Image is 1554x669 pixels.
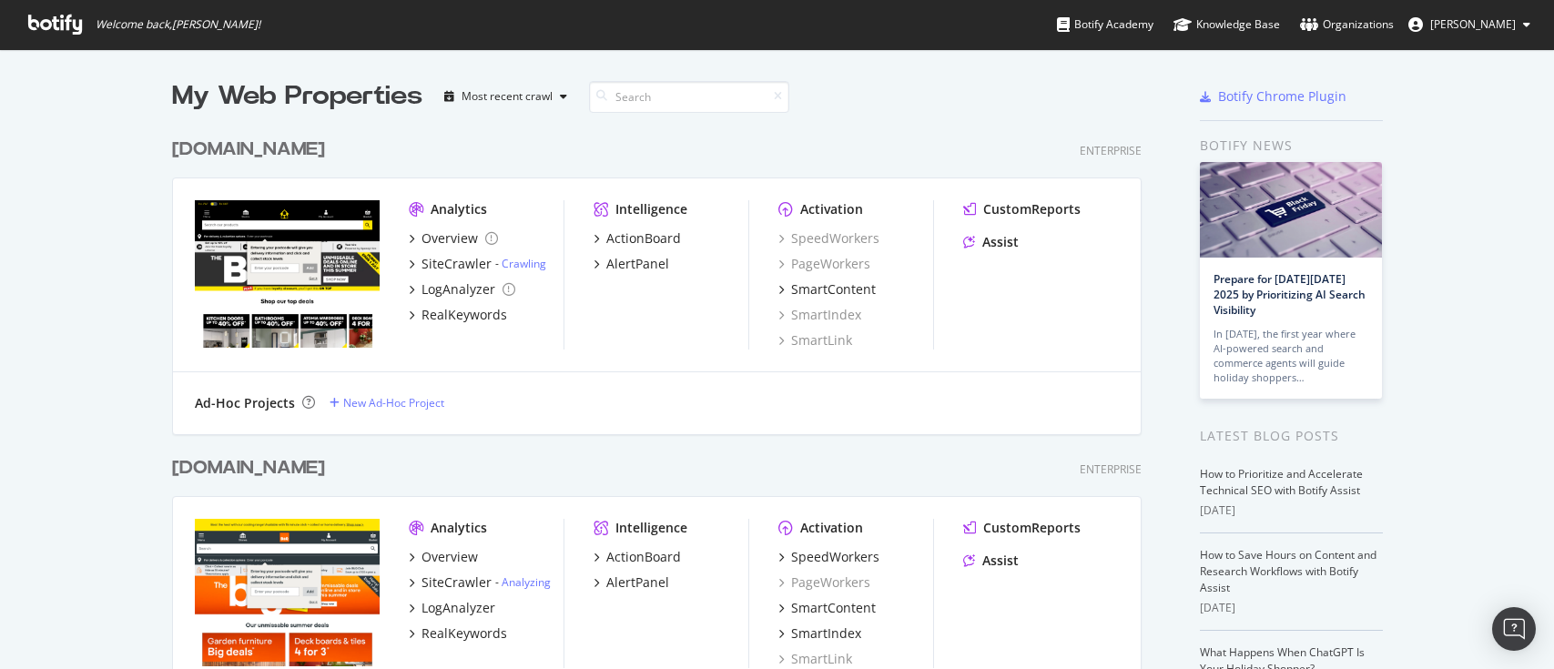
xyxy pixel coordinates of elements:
[791,280,876,299] div: SmartContent
[1200,502,1383,519] div: [DATE]
[409,624,507,643] a: RealKeywords
[1214,271,1366,318] a: Prepare for [DATE][DATE] 2025 by Prioritizing AI Search Visibility
[1200,136,1383,156] div: Botify news
[409,548,478,566] a: Overview
[791,624,861,643] div: SmartIndex
[422,548,478,566] div: Overview
[778,599,876,617] a: SmartContent
[1080,461,1142,477] div: Enterprise
[409,306,507,324] a: RealKeywords
[502,574,551,590] a: Analyzing
[1173,15,1280,34] div: Knowledge Base
[1394,10,1545,39] button: [PERSON_NAME]
[343,395,444,411] div: New Ad-Hoc Project
[1200,600,1383,616] div: [DATE]
[594,255,669,273] a: AlertPanel
[1057,15,1153,34] div: Botify Academy
[409,573,551,592] a: SiteCrawler- Analyzing
[594,548,681,566] a: ActionBoard
[195,200,380,348] img: www.trade-point.co.uk
[778,624,861,643] a: SmartIndex
[422,306,507,324] div: RealKeywords
[1218,87,1346,106] div: Botify Chrome Plugin
[195,519,380,666] img: www.diy.com
[495,574,551,590] div: -
[778,229,879,248] a: SpeedWorkers
[422,624,507,643] div: RealKeywords
[1200,426,1383,446] div: Latest Blog Posts
[983,519,1081,537] div: CustomReports
[791,548,879,566] div: SpeedWorkers
[437,82,574,111] button: Most recent crawl
[594,573,669,592] a: AlertPanel
[800,519,863,537] div: Activation
[800,200,863,218] div: Activation
[1200,547,1376,595] a: How to Save Hours on Content and Research Workflows with Botify Assist
[778,548,879,566] a: SpeedWorkers
[1214,327,1368,385] div: In [DATE], the first year where AI-powered search and commerce agents will guide holiday shoppers…
[502,256,546,271] a: Crawling
[594,229,681,248] a: ActionBoard
[963,233,1019,251] a: Assist
[409,599,495,617] a: LogAnalyzer
[778,331,852,350] a: SmartLink
[791,599,876,617] div: SmartContent
[1430,16,1516,32] span: Philippa Haile
[778,280,876,299] a: SmartContent
[422,573,492,592] div: SiteCrawler
[615,519,687,537] div: Intelligence
[1300,15,1394,34] div: Organizations
[589,81,789,113] input: Search
[778,573,870,592] a: PageWorkers
[409,255,546,273] a: SiteCrawler- Crawling
[982,552,1019,570] div: Assist
[778,306,861,324] a: SmartIndex
[172,455,325,481] div: [DOMAIN_NAME]
[172,78,422,115] div: My Web Properties
[422,599,495,617] div: LogAnalyzer
[606,255,669,273] div: AlertPanel
[1200,162,1382,258] img: Prepare for Black Friday 2025 by Prioritizing AI Search Visibility
[1200,466,1363,498] a: How to Prioritize and Accelerate Technical SEO with Botify Assist
[431,200,487,218] div: Analytics
[615,200,687,218] div: Intelligence
[963,200,1081,218] a: CustomReports
[778,650,852,668] a: SmartLink
[963,519,1081,537] a: CustomReports
[606,229,681,248] div: ActionBoard
[422,255,492,273] div: SiteCrawler
[606,573,669,592] div: AlertPanel
[96,17,260,32] span: Welcome back, [PERSON_NAME] !
[462,91,553,102] div: Most recent crawl
[431,519,487,537] div: Analytics
[963,552,1019,570] a: Assist
[1200,87,1346,106] a: Botify Chrome Plugin
[172,455,332,481] a: [DOMAIN_NAME]
[1492,607,1536,651] div: Open Intercom Messenger
[422,280,495,299] div: LogAnalyzer
[409,229,498,248] a: Overview
[982,233,1019,251] div: Assist
[409,280,515,299] a: LogAnalyzer
[195,394,295,412] div: Ad-Hoc Projects
[172,137,325,163] div: [DOMAIN_NAME]
[495,256,546,271] div: -
[983,200,1081,218] div: CustomReports
[606,548,681,566] div: ActionBoard
[330,395,444,411] a: New Ad-Hoc Project
[172,137,332,163] a: [DOMAIN_NAME]
[422,229,478,248] div: Overview
[1080,143,1142,158] div: Enterprise
[778,255,870,273] a: PageWorkers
